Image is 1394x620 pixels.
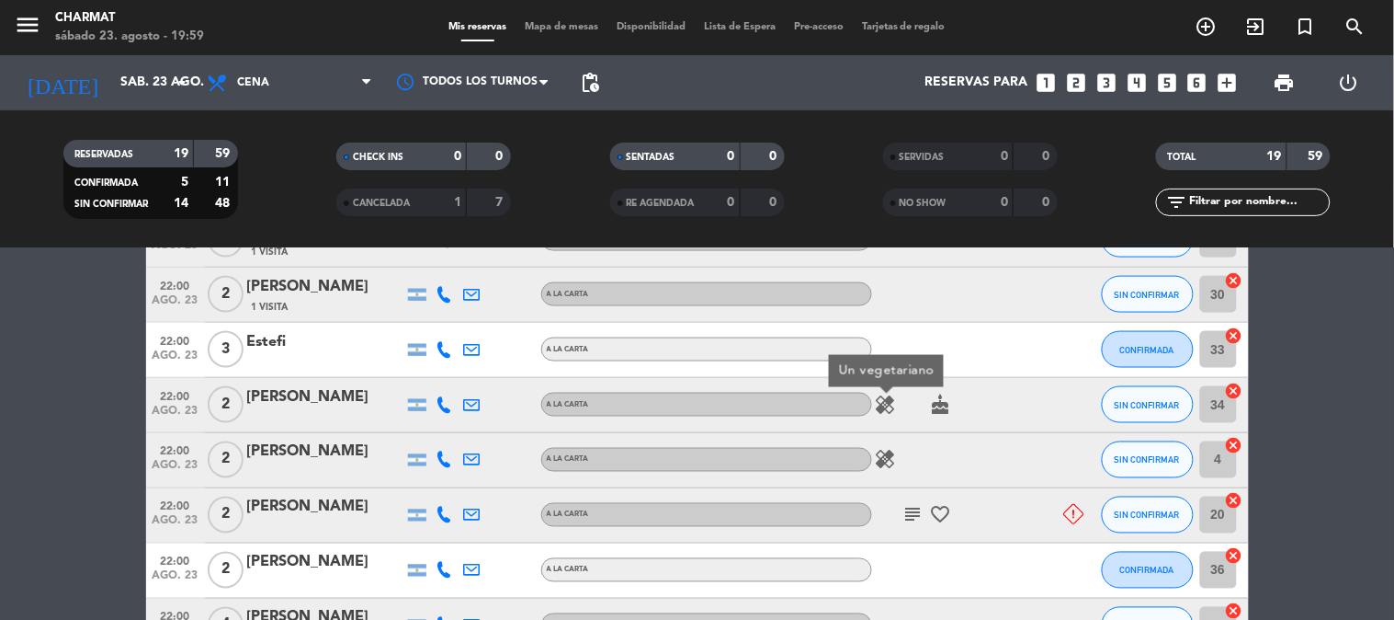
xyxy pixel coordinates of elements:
[496,196,507,209] strong: 7
[1120,345,1174,355] span: CONFIRMADA
[1225,382,1243,400] i: cancel
[1115,400,1180,410] span: SIN CONFIRMAR
[237,76,269,89] span: Cena
[55,28,204,46] div: sábado 23. agosto - 19:59
[1225,271,1243,290] i: cancel
[247,496,403,520] div: [PERSON_NAME]
[853,22,955,32] span: Tarjetas de regalo
[454,150,461,163] strong: 0
[1245,16,1267,38] i: exit_to_app
[769,150,780,163] strong: 0
[1102,386,1194,423] button: SIN CONFIRMAR
[1187,192,1330,212] input: Filtrar por nombre...
[627,199,695,208] span: RE AGENDADA
[153,515,198,536] span: ago. 23
[1115,290,1180,300] span: SIN CONFIRMAR
[215,176,233,189] strong: 11
[1155,71,1179,95] i: looks_5
[14,11,41,45] button: menu
[174,147,188,160] strong: 19
[208,552,244,589] span: 2
[547,291,589,298] span: A LA CARTA
[215,197,233,210] strong: 48
[930,394,952,416] i: cake
[1034,71,1058,95] i: looks_one
[215,147,233,160] strong: 59
[728,196,735,209] strong: 0
[153,550,198,571] span: 22:00
[454,196,461,209] strong: 1
[1295,16,1317,38] i: turned_in_not
[902,504,924,526] i: subject
[153,239,198,260] span: ago. 23
[1267,150,1282,163] strong: 19
[14,11,41,39] i: menu
[627,153,675,162] span: SENTADAS
[1165,191,1187,213] i: filter_list
[74,178,138,188] span: CONFIRMADA
[900,199,946,208] span: NO SHOW
[875,449,897,471] i: healing
[1102,442,1194,478] button: SIN CONFIRMAR
[1042,196,1053,209] strong: 0
[247,385,403,409] div: [PERSON_NAME]
[247,551,403,575] div: [PERSON_NAME]
[1102,497,1194,534] button: SIN CONFIRMAR
[1196,16,1218,38] i: add_circle_outline
[1042,150,1053,163] strong: 0
[1309,150,1327,163] strong: 59
[74,150,133,159] span: RESERVADAS
[439,22,516,32] span: Mis reservas
[1120,566,1174,576] span: CONFIRMADA
[924,75,1027,90] span: Reservas para
[1115,455,1180,465] span: SIN CONFIRMAR
[1102,331,1194,368] button: CONFIRMADA
[1225,547,1243,566] i: cancel
[547,401,589,408] span: A LA CARTA
[728,150,735,163] strong: 0
[1115,511,1180,521] span: SIN CONFIRMAR
[153,460,198,481] span: ago. 23
[496,150,507,163] strong: 0
[1064,71,1088,95] i: looks_two
[247,441,403,465] div: [PERSON_NAME]
[252,245,289,259] span: 1 Visita
[208,331,244,368] span: 3
[208,386,244,423] span: 2
[1225,492,1243,511] i: cancel
[153,405,198,426] span: ago. 23
[547,511,589,519] span: A LA CARTA
[247,330,403,354] div: Estefi
[153,385,198,406] span: 22:00
[353,199,410,208] span: CANCELADA
[353,153,403,162] span: CHECK INS
[55,9,204,28] div: Charmat
[153,329,198,350] span: 22:00
[1102,552,1194,589] button: CONFIRMADA
[153,350,198,371] span: ago. 23
[1167,153,1196,162] span: TOTAL
[153,294,198,316] span: ago. 23
[695,22,785,32] span: Lista de Espera
[208,276,244,313] span: 2
[1094,71,1118,95] i: looks_3
[174,197,188,210] strong: 14
[252,300,289,315] span: 1 Visita
[14,63,111,103] i: [DATE]
[930,504,952,526] i: favorite_border
[769,196,780,209] strong: 0
[1337,72,1359,94] i: power_settings_new
[547,567,589,574] span: A LA CARTA
[153,440,198,461] span: 22:00
[785,22,853,32] span: Pre-acceso
[1216,71,1240,95] i: add_box
[1274,72,1296,94] span: print
[1225,327,1243,345] i: cancel
[153,570,198,591] span: ago. 23
[247,275,403,299] div: [PERSON_NAME]
[1102,276,1194,313] button: SIN CONFIRMAR
[547,456,589,464] span: A LA CARTA
[579,72,601,94] span: pending_actions
[153,495,198,516] span: 22:00
[900,153,945,162] span: SERVIDAS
